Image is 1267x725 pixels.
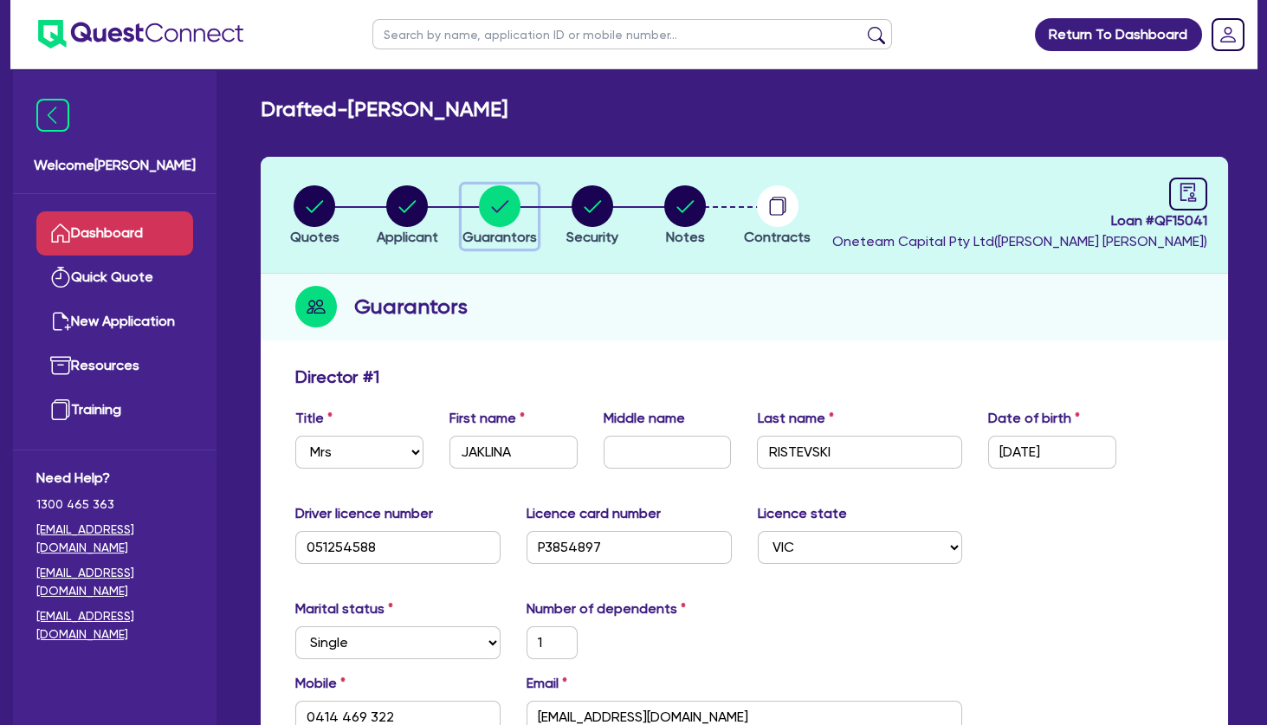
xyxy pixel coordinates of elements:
[36,564,193,600] a: [EMAIL_ADDRESS][DOMAIN_NAME]
[295,286,337,327] img: step-icon
[604,408,685,429] label: Middle name
[261,97,507,122] h2: Drafted - [PERSON_NAME]
[663,184,707,249] button: Notes
[566,184,619,249] button: Security
[36,468,193,489] span: Need Help?
[289,184,340,249] button: Quotes
[666,229,705,245] span: Notes
[50,311,71,332] img: new-application
[50,355,71,376] img: resources
[372,19,892,49] input: Search by name, application ID or mobile number...
[1206,12,1251,57] a: Dropdown toggle
[295,673,346,694] label: Mobile
[462,184,538,249] button: Guarantors
[290,229,339,245] span: Quotes
[527,503,661,524] label: Licence card number
[988,408,1080,429] label: Date of birth
[1179,183,1198,202] span: audit
[295,408,333,429] label: Title
[36,256,193,300] a: Quick Quote
[988,436,1116,469] input: DD / MM / YYYY
[462,229,537,245] span: Guarantors
[832,210,1207,231] span: Loan # QF15041
[744,229,811,245] span: Contracts
[50,399,71,420] img: training
[36,99,69,132] img: icon-menu-close
[376,184,439,249] button: Applicant
[377,229,438,245] span: Applicant
[295,599,393,619] label: Marital status
[36,607,193,644] a: [EMAIL_ADDRESS][DOMAIN_NAME]
[758,503,847,524] label: Licence state
[354,291,468,322] h2: Guarantors
[757,408,833,429] label: Last name
[34,155,196,176] span: Welcome [PERSON_NAME]
[566,229,618,245] span: Security
[36,300,193,344] a: New Application
[527,599,686,619] label: Number of dependents
[295,503,433,524] label: Driver licence number
[449,408,525,429] label: First name
[36,344,193,388] a: Resources
[50,267,71,288] img: quick-quote
[36,521,193,557] a: [EMAIL_ADDRESS][DOMAIN_NAME]
[36,495,193,514] span: 1300 465 363
[1035,18,1202,51] a: Return To Dashboard
[527,673,567,694] label: Email
[36,211,193,256] a: Dashboard
[1169,178,1207,210] a: audit
[295,366,379,387] h3: Director # 1
[743,184,811,249] button: Contracts
[36,388,193,432] a: Training
[38,20,243,49] img: quest-connect-logo-blue
[832,233,1207,249] span: Oneteam Capital Pty Ltd ( [PERSON_NAME] [PERSON_NAME] )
